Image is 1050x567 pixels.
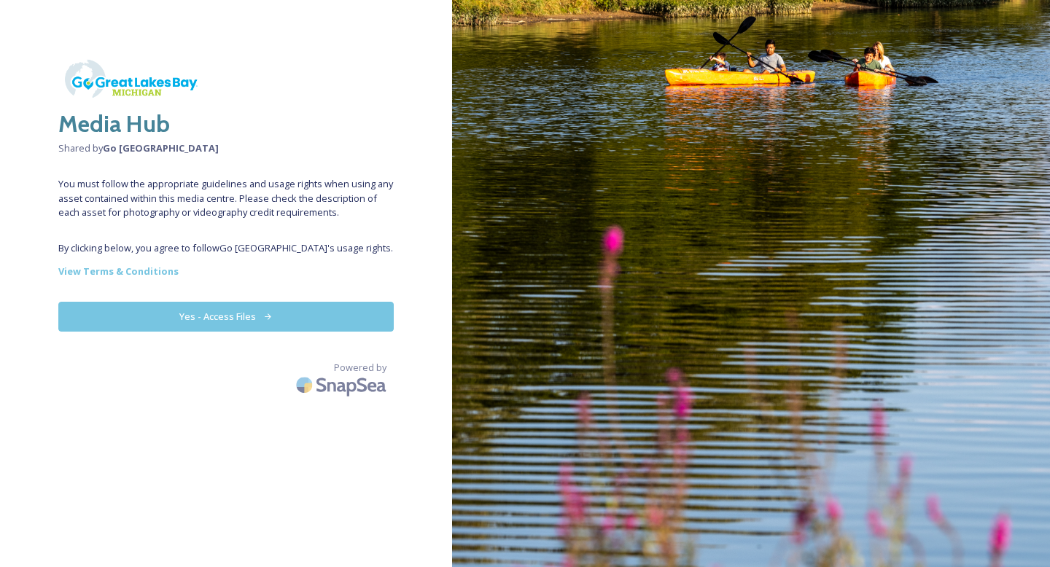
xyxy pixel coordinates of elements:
[58,177,394,219] span: You must follow the appropriate guidelines and usage rights when using any asset contained within...
[334,361,386,375] span: Powered by
[58,106,394,141] h2: Media Hub
[58,265,179,278] strong: View Terms & Conditions
[58,241,394,255] span: By clicking below, you agree to follow Go [GEOGRAPHIC_DATA] 's usage rights.
[292,368,394,402] img: SnapSea Logo
[58,58,204,99] img: GoGreatHoriz_MISkies_RegionalTrails.png
[103,141,219,155] strong: Go [GEOGRAPHIC_DATA]
[58,302,394,332] button: Yes - Access Files
[58,262,394,280] a: View Terms & Conditions
[58,141,394,155] span: Shared by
